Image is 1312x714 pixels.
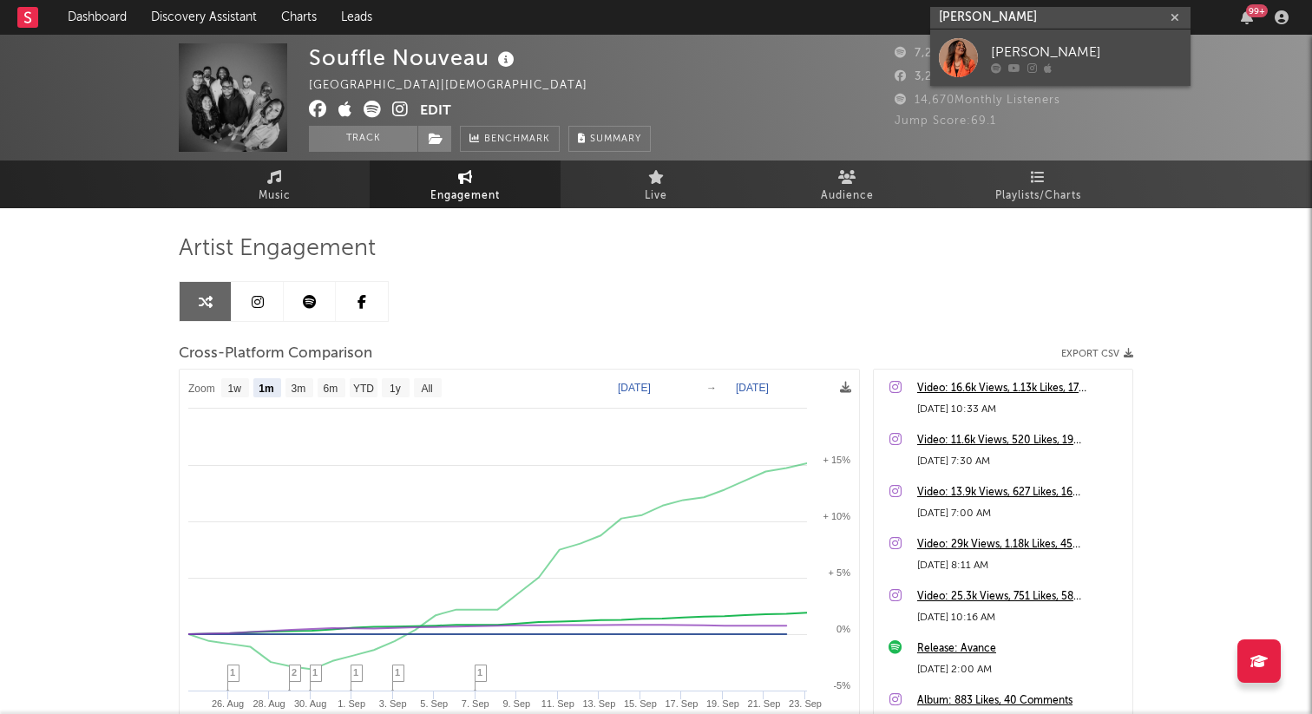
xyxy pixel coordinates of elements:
button: Summary [568,126,651,152]
text: 28. Aug [253,698,285,709]
text: 19. Sep [706,698,739,709]
span: Summary [590,134,641,144]
text: YTD [353,383,374,395]
input: Search for artists [930,7,1191,29]
div: [DATE] 7:00 AM [917,503,1124,524]
button: 99+ [1241,10,1253,24]
span: 1 [353,667,358,678]
span: 2 [292,667,297,678]
text: 3m [292,383,306,395]
span: 1 [312,667,318,678]
div: [DATE] 10:33 AM [917,399,1124,420]
text: 0% [836,624,850,634]
text: 17. Sep [665,698,698,709]
span: 1 [477,667,482,678]
span: Jump Score: 69.1 [895,115,996,127]
text: -5% [833,680,850,691]
span: 7,250 [895,48,947,59]
text: 6m [324,383,338,395]
a: Audience [751,160,942,208]
a: Video: 29k Views, 1.18k Likes, 45 Comments [917,534,1124,555]
a: Video: 11.6k Views, 520 Likes, 19 Comments [917,430,1124,451]
a: Playlists/Charts [942,160,1133,208]
text: + 5% [829,567,851,578]
text: [DATE] [618,382,651,394]
button: Edit [420,101,451,122]
a: [PERSON_NAME] [930,29,1191,86]
span: Audience [821,186,874,206]
span: Benchmark [484,129,550,150]
text: Zoom [188,383,215,395]
div: [GEOGRAPHIC_DATA] | [DEMOGRAPHIC_DATA] [309,75,607,96]
text: 1y [390,383,401,395]
span: 3,200 [895,71,948,82]
a: Video: 16.6k Views, 1.13k Likes, 17 Comments [917,378,1124,399]
a: Album: 883 Likes, 40 Comments [917,691,1124,711]
a: Engagement [370,160,561,208]
text: 13. Sep [582,698,615,709]
div: Souffle Nouveau [309,43,519,72]
text: 7. Sep [462,698,489,709]
text: 1. Sep [338,698,365,709]
span: 14,670 Monthly Listeners [895,95,1060,106]
span: Cross-Platform Comparison [179,344,372,364]
span: Playlists/Charts [995,186,1081,206]
text: 1w [228,383,242,395]
a: Benchmark [460,126,560,152]
span: Live [645,186,667,206]
text: 30. Aug [294,698,326,709]
text: 3. Sep [379,698,407,709]
a: Live [561,160,751,208]
text: 26. Aug [212,698,244,709]
text: 11. Sep [541,698,574,709]
span: Artist Engagement [179,239,376,259]
span: 1 [395,667,400,678]
a: Release: Avance [917,639,1124,659]
span: 1 [230,667,235,678]
div: [PERSON_NAME] [991,42,1182,62]
button: Export CSV [1061,349,1133,359]
text: 1m [259,383,273,395]
text: 5. Sep [420,698,448,709]
text: 21. Sep [748,698,781,709]
text: All [421,383,432,395]
text: + 15% [823,455,851,465]
text: 23. Sep [789,698,822,709]
text: 15. Sep [624,698,657,709]
text: → [706,382,717,394]
a: Music [179,160,370,208]
text: [DATE] [736,382,769,394]
a: Video: 13.9k Views, 627 Likes, 16 Comments [917,482,1124,503]
a: Video: 25.3k Views, 751 Likes, 58 Comments [917,586,1124,607]
text: + 10% [823,511,851,521]
div: [DATE] 7:30 AM [917,451,1124,472]
div: [DATE] 10:16 AM [917,607,1124,628]
span: Music [259,186,291,206]
span: Engagement [430,186,500,206]
div: [DATE] 8:11 AM [917,555,1124,576]
text: 9. Sep [502,698,530,709]
button: Track [309,126,417,152]
div: [DATE] 2:00 AM [917,659,1124,680]
div: 99 + [1246,4,1268,17]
